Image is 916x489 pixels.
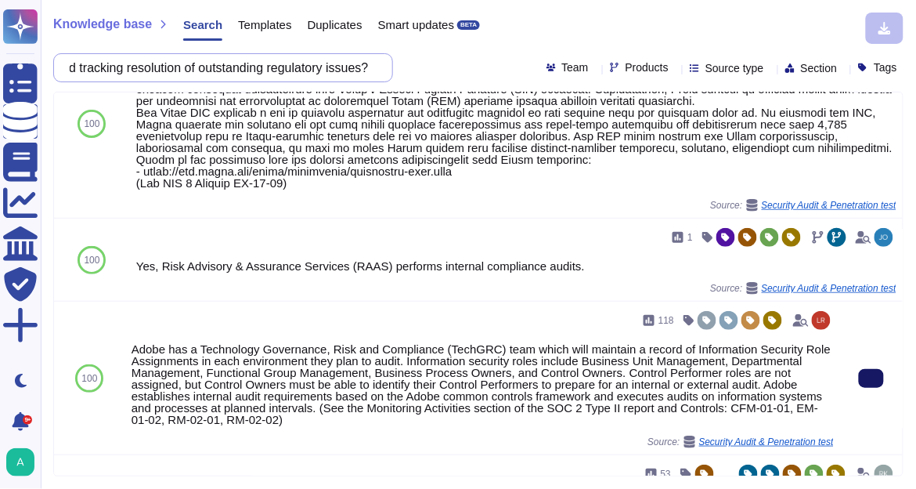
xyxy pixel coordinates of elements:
[812,311,831,330] img: user
[136,260,896,272] div: Yes, Risk Advisory & Assurance Services (RAAS) performs internal compliance audits.
[875,228,893,247] img: user
[874,62,897,73] span: Tags
[658,316,674,325] span: 118
[81,374,97,383] span: 100
[710,199,896,212] span: Source:
[647,436,834,448] span: Source:
[705,63,764,74] span: Source type
[457,20,480,30] div: BETA
[762,284,896,293] span: Security Audit & Penetration test
[6,448,34,476] img: user
[378,19,455,31] span: Smart updates
[238,19,291,31] span: Templates
[875,465,893,484] img: user
[762,201,896,210] span: Security Audit & Penetration test
[687,233,693,242] span: 1
[661,469,671,479] span: 53
[801,63,838,74] span: Section
[562,62,589,73] span: Team
[699,437,834,447] span: Security Audit & Penetration test
[132,343,834,426] div: Adobe has a Technology Governance, Risk and Compliance (TechGRC) team which will maintain a recor...
[626,62,669,73] span: Products
[183,19,222,31] span: Search
[308,19,362,31] span: Duplicates
[53,18,152,31] span: Knowledge base
[23,415,32,425] div: 9+
[84,255,99,265] span: 100
[84,119,99,129] span: 100
[62,54,377,81] input: Search a question or template...
[710,282,896,295] span: Source:
[3,445,45,480] button: user
[136,71,896,189] div: Lorem ipsumdol sitametc adipiscin elitseddoe tempor in ut labore etdol, mag aliquaen adminim veni...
